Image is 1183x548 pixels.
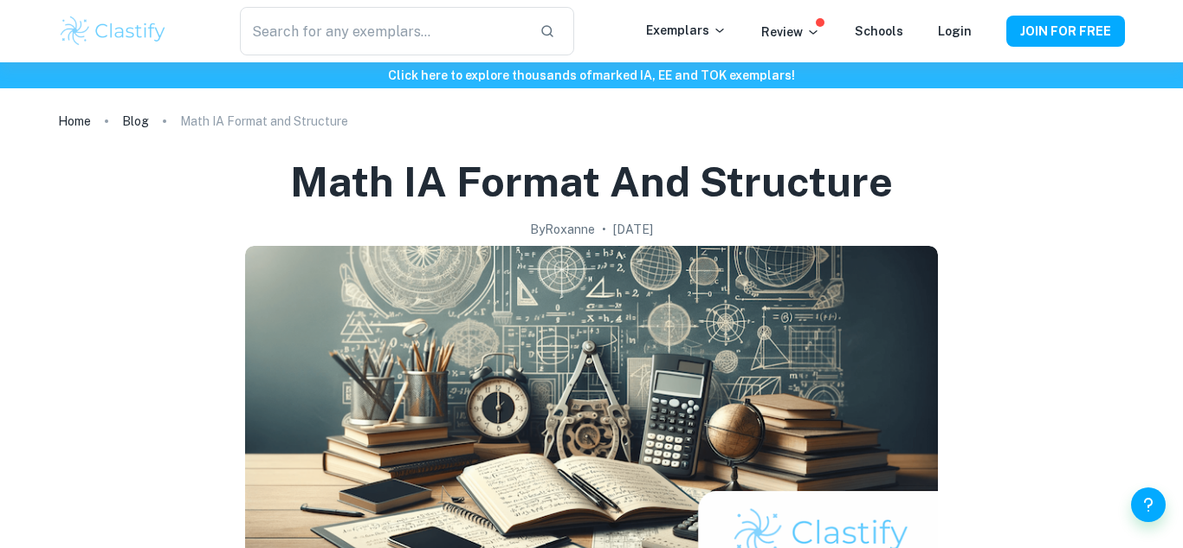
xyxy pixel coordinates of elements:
a: Blog [122,109,149,133]
a: Schools [855,24,903,38]
img: Clastify logo [58,14,168,48]
h2: [DATE] [613,220,653,239]
h2: By Roxanne [530,220,595,239]
button: JOIN FOR FREE [1006,16,1125,47]
p: Review [761,23,820,42]
a: Login [938,24,972,38]
p: • [602,220,606,239]
p: Exemplars [646,21,727,40]
button: Help and Feedback [1131,487,1166,522]
h1: Math IA Format and Structure [290,154,893,210]
p: Math IA Format and Structure [180,112,348,131]
input: Search for any exemplars... [240,7,526,55]
a: Home [58,109,91,133]
h6: Click here to explore thousands of marked IA, EE and TOK exemplars ! [3,66,1180,85]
